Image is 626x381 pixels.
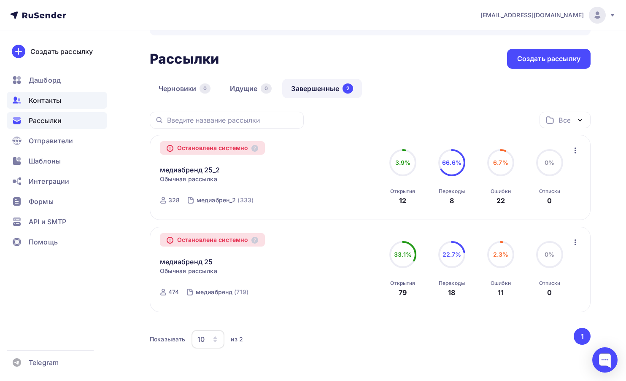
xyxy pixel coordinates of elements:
div: 0 [547,196,552,206]
div: 328 [168,196,180,204]
div: Создать рассылку [30,46,93,56]
a: медиабренд (719) [195,285,249,299]
a: Формы [7,193,107,210]
div: Переходы [439,188,465,195]
div: (719) [234,288,248,296]
a: медиабренд 25_2 [160,165,220,175]
div: Отписки [539,280,561,287]
h2: Рассылки [150,51,219,67]
span: API и SMTP [29,217,66,227]
div: 11 [498,287,504,298]
a: Контакты [7,92,107,109]
span: Отправители [29,136,73,146]
span: 3.9% [395,159,411,166]
span: 0% [545,251,554,258]
div: Переходы [439,280,465,287]
span: Рассылки [29,115,62,126]
div: Остановлена системно [160,233,265,247]
button: Go to page 1 [574,328,591,345]
a: Идущие0 [221,79,281,98]
a: Шаблоны [7,153,107,169]
input: Введите название рассылки [167,115,299,125]
a: медиабрен_2 (333) [196,193,254,207]
span: Шаблоны [29,156,61,166]
div: 10 [197,334,205,344]
div: 18 [448,287,455,298]
div: 474 [168,288,179,296]
div: Ошибки [491,188,511,195]
div: 2 [343,83,353,94]
span: 0% [545,159,554,166]
a: Отправители [7,132,107,149]
div: 0 [261,83,272,94]
div: Открытия [390,280,415,287]
span: Обычная рассылка [160,267,217,275]
span: Помощь [29,237,58,247]
span: 22.7% [443,251,461,258]
button: 10 [191,330,225,349]
a: [EMAIL_ADDRESS][DOMAIN_NAME] [480,7,616,24]
div: Все [559,115,570,125]
ul: Pagination [572,328,591,345]
div: Создать рассылку [517,54,580,64]
div: (333) [237,196,254,204]
a: Рассылки [7,112,107,129]
div: Отписки [539,188,561,195]
span: Интеграции [29,176,69,186]
div: медиабрен_2 [197,196,236,204]
div: 22 [496,196,505,206]
span: 66.6% [442,159,461,166]
span: Telegram [29,357,59,368]
div: Остановлена системно [160,141,265,155]
div: Открытия [390,188,415,195]
a: медиабренд 25 [160,257,213,267]
div: из 2 [231,335,243,343]
button: Все [540,112,591,128]
div: 0 [547,287,552,298]
span: Дашборд [29,75,61,85]
span: 2.3% [493,251,509,258]
div: 12 [399,196,406,206]
a: Черновики0 [150,79,219,98]
span: [EMAIL_ADDRESS][DOMAIN_NAME] [480,11,584,19]
a: Завершенные2 [282,79,362,98]
a: Дашборд [7,72,107,89]
span: 6.7% [493,159,508,166]
div: 79 [399,287,407,298]
span: Обычная рассылка [160,175,217,183]
div: медиабренд [196,288,232,296]
span: Формы [29,196,54,207]
div: Ошибки [491,280,511,287]
div: Показывать [150,335,185,343]
div: 0 [200,83,210,94]
span: Контакты [29,95,61,105]
div: 8 [450,196,454,206]
span: 33.1% [394,251,412,258]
